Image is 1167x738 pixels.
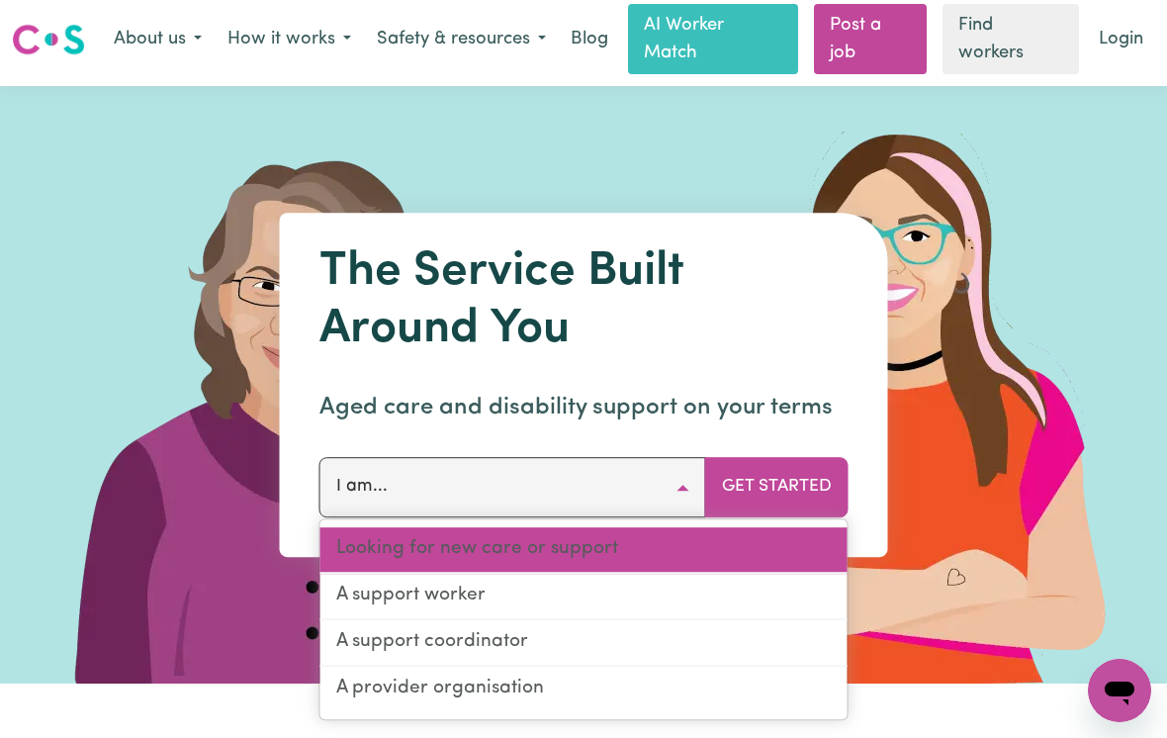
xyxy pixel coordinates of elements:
[319,244,849,358] h1: The Service Built Around You
[320,667,848,711] a: A provider organisation
[320,620,848,667] a: A support coordinator
[319,458,706,517] button: I am...
[319,519,849,720] div: I am...
[1088,659,1151,722] iframe: Button to launch messaging window
[1087,18,1155,61] a: Login
[12,17,85,62] a: Careseekers logo
[12,22,85,57] img: Careseekers logo
[628,4,798,74] a: AI Worker Match
[705,458,849,517] button: Get Started
[101,19,215,60] button: About us
[215,19,364,60] button: How it works
[320,574,848,620] a: A support worker
[319,391,849,426] p: Aged care and disability support on your terms
[364,19,559,60] button: Safety & resources
[320,528,848,575] a: Looking for new care or support
[814,4,928,74] a: Post a job
[943,4,1079,74] a: Find workers
[559,18,620,61] a: Blog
